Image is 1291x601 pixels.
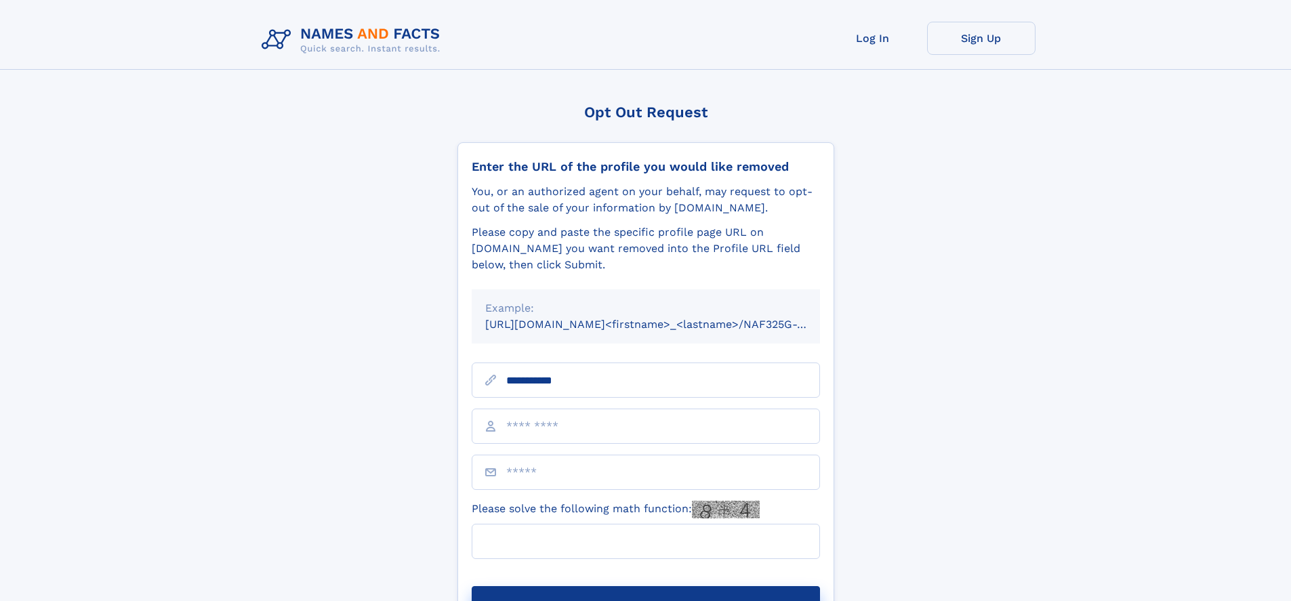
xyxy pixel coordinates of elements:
div: Please copy and paste the specific profile page URL on [DOMAIN_NAME] you want removed into the Pr... [472,224,820,273]
a: Log In [819,22,927,55]
div: Enter the URL of the profile you would like removed [472,159,820,174]
div: Opt Out Request [457,104,834,121]
small: [URL][DOMAIN_NAME]<firstname>_<lastname>/NAF325G-xxxxxxxx [485,318,846,331]
a: Sign Up [927,22,1036,55]
div: Example: [485,300,806,316]
div: You, or an authorized agent on your behalf, may request to opt-out of the sale of your informatio... [472,184,820,216]
label: Please solve the following math function: [472,501,760,518]
img: Logo Names and Facts [256,22,451,58]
